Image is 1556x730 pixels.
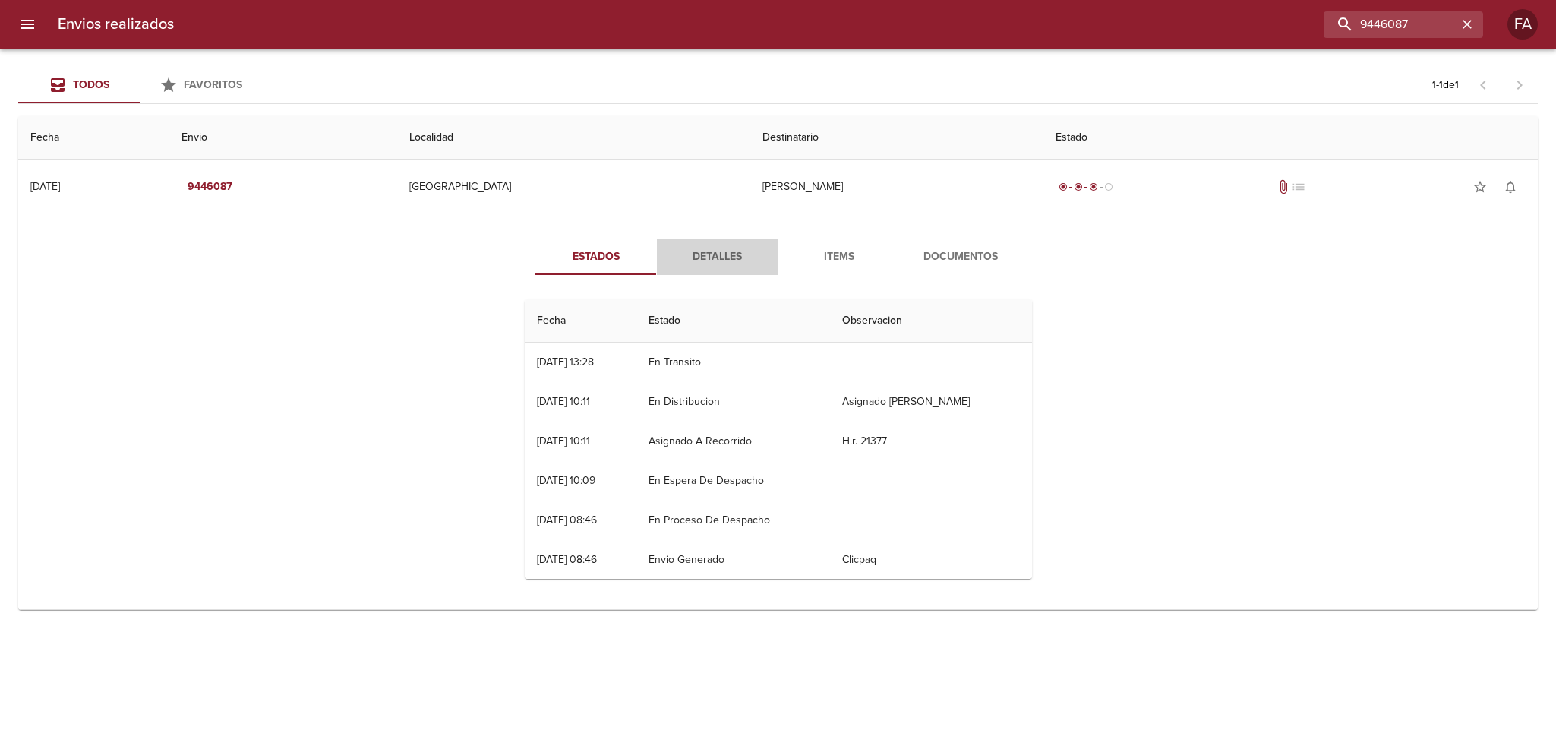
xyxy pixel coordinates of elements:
th: Estado [1043,116,1538,160]
td: En Espera De Despacho [636,461,830,501]
span: Detalles [666,248,769,267]
span: radio_button_checked [1074,182,1083,191]
td: Clicpaq [830,540,1031,580]
h6: Envios realizados [58,12,174,36]
span: Pagina siguiente [1501,67,1538,103]
td: Asignado [PERSON_NAME] [830,382,1031,422]
th: Estado [636,299,830,343]
div: [DATE] 08:46 [537,553,597,566]
table: Tabla de seguimiento [525,299,1032,580]
td: En Transito [636,343,830,382]
span: Favoritos [184,78,242,91]
div: [DATE] 13:28 [537,356,594,368]
button: 9446087 [181,173,238,201]
td: [GEOGRAPHIC_DATA] [397,160,750,214]
td: H.r. 21377 [830,422,1031,461]
td: En Proceso De Despacho [636,501,830,540]
th: Observacion [830,299,1031,343]
div: FA [1507,9,1538,40]
span: Tiene documentos adjuntos [1276,179,1291,194]
div: [DATE] 10:11 [537,435,590,447]
span: radio_button_checked [1089,182,1098,191]
span: No tiene pedido asociado [1291,179,1306,194]
span: radio_button_unchecked [1104,182,1113,191]
button: Activar notificaciones [1495,172,1526,202]
span: Items [787,248,891,267]
div: [DATE] 10:09 [537,474,595,487]
span: notifications_none [1503,179,1518,194]
span: Estados [544,248,648,267]
th: Fecha [18,116,169,160]
td: [PERSON_NAME] [750,160,1043,214]
p: 1 - 1 de 1 [1432,77,1459,93]
button: Agregar a favoritos [1465,172,1495,202]
span: star_border [1472,179,1488,194]
th: Localidad [397,116,750,160]
div: En viaje [1056,179,1116,194]
th: Destinatario [750,116,1043,160]
span: Todos [73,78,109,91]
td: Envio Generado [636,540,830,580]
span: radio_button_checked [1059,182,1068,191]
span: Pagina anterior [1465,77,1501,92]
div: Tabs detalle de guia [535,239,1021,275]
input: buscar [1324,11,1457,38]
th: Envio [169,116,397,160]
div: [DATE] 10:11 [537,395,590,408]
div: [DATE] 08:46 [537,514,597,526]
td: En Distribucion [636,382,830,422]
table: Tabla de envíos del cliente [18,116,1538,610]
div: [DATE] [30,180,60,193]
td: Asignado A Recorrido [636,422,830,461]
th: Fecha [525,299,636,343]
div: Tabs Envios [18,67,261,103]
div: Abrir información de usuario [1507,9,1538,40]
em: 9446087 [188,178,232,197]
button: menu [9,6,46,43]
span: Documentos [909,248,1012,267]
